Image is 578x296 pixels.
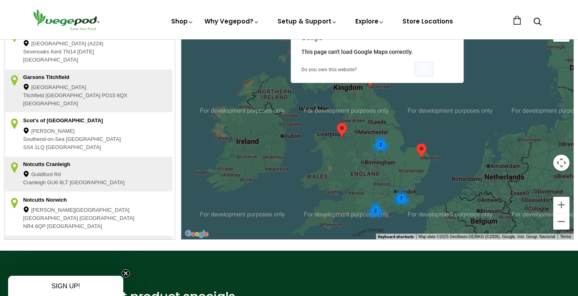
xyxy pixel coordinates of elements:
span: GU6 8LT [47,179,68,187]
a: Setup & Support [277,17,337,26]
a: Do you own this website? [301,67,357,72]
span: [GEOGRAPHIC_DATA] [47,223,102,231]
div: [PERSON_NAME] [23,128,141,136]
a: Open this area in Google Maps (opens a new window) [183,229,210,239]
div: [PERSON_NAME][GEOGRAPHIC_DATA] [23,207,141,215]
span: Cranleigh [23,179,46,187]
button: Keyboard shortcuts [378,234,414,240]
div: 7 [391,187,412,209]
span: This page can't load Google Maps correctly. [301,49,413,55]
span: [GEOGRAPHIC_DATA] [23,56,78,64]
div: 2 [370,134,392,155]
span: [GEOGRAPHIC_DATA] [66,136,121,144]
div: [GEOGRAPHIC_DATA] [23,84,141,92]
button: OK [415,62,434,77]
a: Explore [355,17,385,26]
span: Kent [51,48,62,56]
span: [GEOGRAPHIC_DATA] [23,215,78,223]
span: SS4 1LQ [23,144,45,152]
button: Zoom out [553,213,569,230]
span: [GEOGRAPHIC_DATA] [70,179,125,187]
span: TN14 [DATE] [63,48,94,56]
button: Close teaser [122,269,130,277]
div: Garsons Titchfield [23,74,141,82]
a: Shop [171,17,194,26]
span: Titchfield [23,92,44,100]
a: Terms (opens in new tab) [560,234,571,239]
span: [GEOGRAPHIC_DATA] [23,100,78,108]
span: PO15 6QX [102,92,127,100]
div: Guildford Rd [23,171,141,179]
button: Zoom in [553,197,569,213]
div: Scot's of [GEOGRAPHIC_DATA] [23,117,141,125]
span: [GEOGRAPHIC_DATA] [46,144,101,152]
a: Why Vegepod? [204,17,260,26]
div: Notcutts Norwich [23,196,141,204]
button: Map camera controls [553,155,569,171]
span: SIGN UP! [52,283,80,290]
img: Google [183,229,210,239]
div: SIGN UP!Close teaser [8,276,123,296]
img: Vegepod [30,8,103,31]
span: [GEOGRAPHIC_DATA] [80,215,134,223]
span: Southend-on-Sea [23,136,64,144]
span: Sevenoaks [23,48,49,56]
a: Store Locations [402,17,453,26]
span: NR4 6QP [23,223,46,231]
div: [GEOGRAPHIC_DATA] (A224) [23,40,141,48]
div: Notcutts Cranleigh [23,161,141,169]
span: Map data ©2025 GeoBasis-DE/BKG (©2009), Google, Inst. Geogr. Nacional [419,234,555,239]
a: Search [533,18,541,27]
span: [GEOGRAPHIC_DATA] [45,92,100,100]
div: 2 [365,200,386,221]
